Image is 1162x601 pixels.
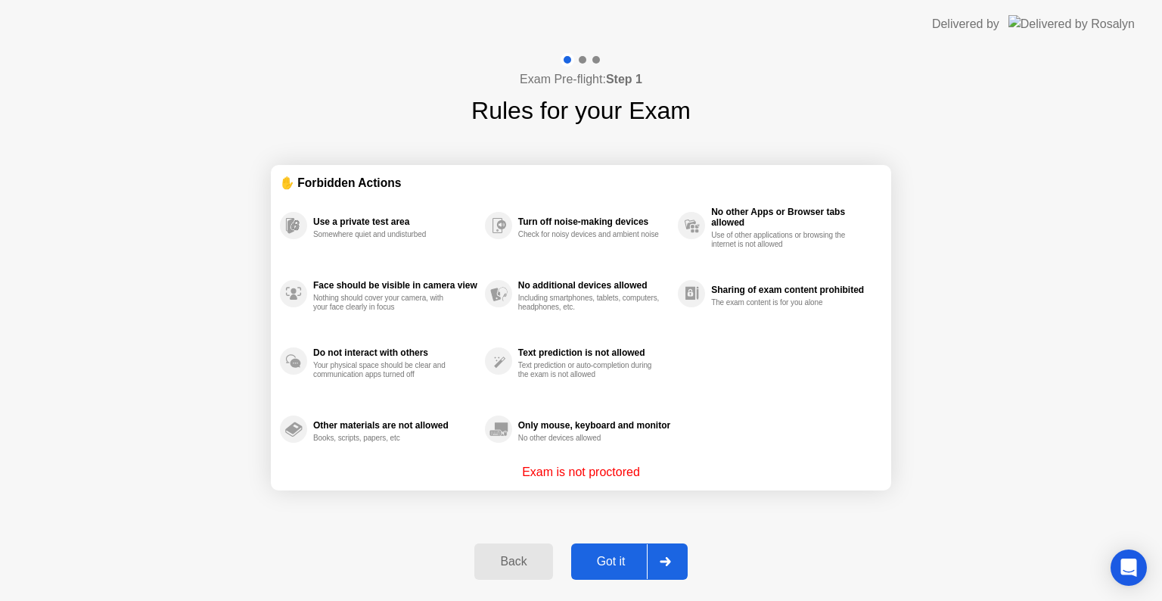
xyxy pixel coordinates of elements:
b: Step 1 [606,73,642,86]
div: No other Apps or Browser tabs allowed [711,207,875,228]
h4: Exam Pre-flight: [520,70,642,89]
div: Only mouse, keyboard and monitor [518,420,670,431]
div: Somewhere quiet and undisturbed [313,230,456,239]
div: Use a private test area [313,216,477,227]
div: Your physical space should be clear and communication apps turned off [313,361,456,379]
div: No other devices allowed [518,434,661,443]
p: Exam is not proctored [522,463,640,481]
div: Text prediction is not allowed [518,347,670,358]
div: No additional devices allowed [518,280,670,291]
button: Got it [571,543,688,580]
button: Back [474,543,552,580]
div: The exam content is for you alone [711,298,854,307]
div: Back [479,555,548,568]
h1: Rules for your Exam [471,92,691,129]
div: Text prediction or auto-completion during the exam is not allowed [518,361,661,379]
div: Turn off noise-making devices [518,216,670,227]
div: Got it [576,555,647,568]
div: ✋ Forbidden Actions [280,174,882,192]
div: Delivered by [932,15,999,33]
div: Check for noisy devices and ambient noise [518,230,661,239]
div: Do not interact with others [313,347,477,358]
div: Books, scripts, papers, etc [313,434,456,443]
div: Face should be visible in camera view [313,280,477,291]
div: Sharing of exam content prohibited [711,285,875,295]
div: Including smartphones, tablets, computers, headphones, etc. [518,294,661,312]
img: Delivered by Rosalyn [1008,15,1135,33]
div: Other materials are not allowed [313,420,477,431]
div: Open Intercom Messenger [1111,550,1147,586]
div: Use of other applications or browsing the internet is not allowed [711,231,854,249]
div: Nothing should cover your camera, with your face clearly in focus [313,294,456,312]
